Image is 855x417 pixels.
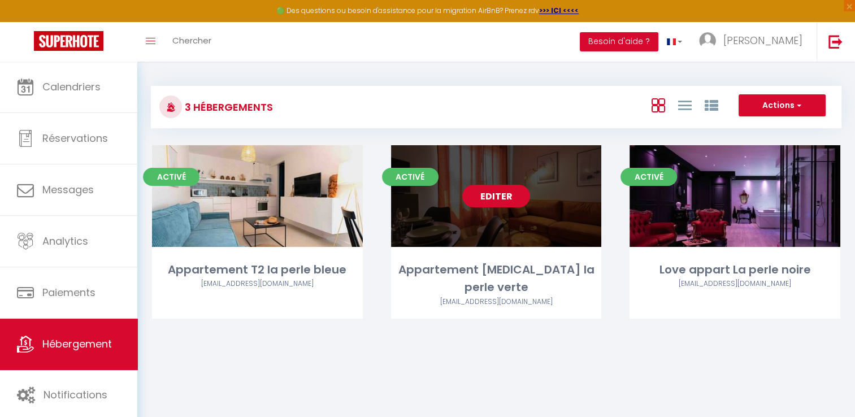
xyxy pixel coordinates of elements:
span: Chercher [172,34,211,46]
div: Love appart La perle noire [630,261,840,279]
a: ... [PERSON_NAME] [691,22,817,62]
a: Vue en Box [651,95,665,114]
span: Messages [42,183,94,197]
a: >>> ICI <<<< [539,6,579,15]
span: Activé [382,168,439,186]
span: Calendriers [42,80,101,94]
span: Hébergement [42,337,112,351]
a: Chercher [164,22,220,62]
h3: 3 Hébergements [182,94,273,120]
div: Airbnb [391,297,602,307]
a: Editer [462,185,530,207]
div: Airbnb [630,279,840,289]
span: Notifications [44,388,107,402]
img: Super Booking [34,31,103,51]
span: Activé [143,168,199,186]
a: Vue en Liste [678,95,691,114]
img: ... [699,32,716,49]
span: Activé [620,168,677,186]
button: Actions [739,94,826,117]
button: Besoin d'aide ? [580,32,658,51]
span: Paiements [42,285,96,299]
img: logout [828,34,843,49]
span: Analytics [42,234,88,248]
div: Appartement T2 la perle bleue [152,261,363,279]
div: Appartement [MEDICAL_DATA] la perle verte [391,261,602,297]
span: [PERSON_NAME] [723,33,802,47]
a: Vue par Groupe [704,95,718,114]
span: Réservations [42,131,108,145]
div: Airbnb [152,279,363,289]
